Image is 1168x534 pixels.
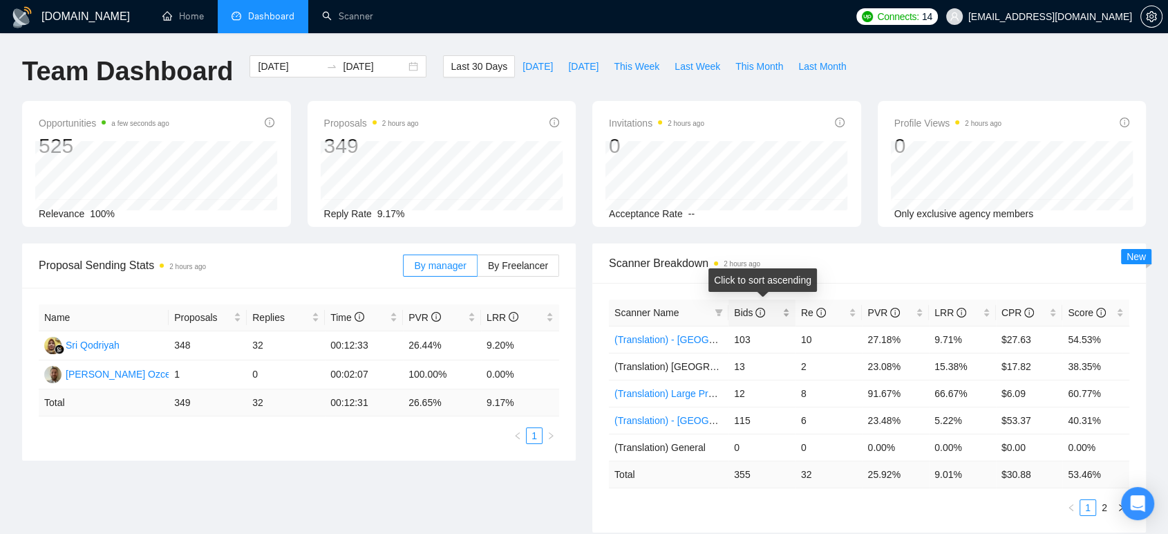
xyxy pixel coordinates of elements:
a: setting [1140,11,1162,22]
li: Previous Page [509,427,526,444]
span: right [547,432,555,440]
button: This Month [728,55,791,77]
span: CPR [1001,307,1034,318]
span: Profile Views [894,115,1002,131]
button: Last 30 Days [443,55,515,77]
span: LRR [934,307,966,318]
img: MS [44,366,62,383]
span: info-circle [1096,308,1106,317]
td: Total [39,389,169,416]
span: info-circle [835,118,845,127]
td: 100.00% [403,360,481,389]
div: Click to sort ascending [708,268,817,292]
button: This Week [606,55,667,77]
td: 115 [728,407,795,434]
time: 2 hours ago [668,120,704,127]
td: 23.48% [862,407,929,434]
span: Invitations [609,115,704,131]
span: Scanner Breakdown [609,255,1129,272]
div: Open Intercom Messenger [1121,487,1154,520]
span: Acceptance Rate [609,208,683,219]
span: 14 [922,9,932,24]
td: 54.53% [1062,326,1129,353]
td: 0.00% [481,360,559,389]
td: 9.17 % [481,389,559,416]
td: 15.38% [929,353,996,380]
span: PVR [408,312,441,323]
span: info-circle [509,312,518,322]
div: 0 [894,133,1002,159]
a: (Translation) - [GEOGRAPHIC_DATA] [614,415,778,426]
span: info-circle [957,308,966,317]
li: 1 [526,427,543,444]
span: left [1067,504,1075,512]
th: Name [39,304,169,331]
span: Scanner Name [614,307,679,318]
td: 66.67% [929,380,996,407]
td: 9.01 % [929,461,996,488]
span: LRR [487,312,518,323]
span: filter [712,302,726,323]
td: 32 [795,461,863,488]
td: 00:02:07 [325,360,403,389]
span: Proposals [174,310,231,325]
span: Reply Rate [324,208,372,219]
time: 2 hours ago [965,120,1001,127]
td: 91.67% [862,380,929,407]
a: 1 [527,428,542,443]
td: 0.00% [1062,434,1129,461]
time: a few seconds ago [111,120,169,127]
a: searchScanner [322,10,373,22]
a: 1 [1080,500,1095,515]
td: 32 [247,331,325,360]
span: -- [688,208,695,219]
td: 5.22% [929,407,996,434]
span: [DATE] [522,59,553,74]
span: Last Week [675,59,720,74]
button: right [1113,499,1129,516]
td: 348 [169,331,247,360]
span: setting [1141,11,1162,22]
td: 26.65 % [403,389,481,416]
li: Previous Page [1063,499,1080,516]
button: [DATE] [561,55,606,77]
span: swap-right [326,61,337,72]
div: 349 [324,133,419,159]
td: 60.77% [1062,380,1129,407]
span: left [514,432,522,440]
time: 2 hours ago [169,263,206,270]
button: left [1063,499,1080,516]
li: 1 [1080,499,1096,516]
img: SQ [44,337,62,354]
td: 349 [169,389,247,416]
th: Proposals [169,304,247,331]
td: $ 30.88 [996,461,1063,488]
button: [DATE] [515,55,561,77]
span: (Translation) General [614,442,706,453]
td: 355 [728,461,795,488]
a: SQSri Qodriyah [44,339,120,350]
td: 103 [728,326,795,353]
span: user [950,12,959,21]
span: 9.17% [377,208,405,219]
span: PVR [867,307,900,318]
span: This Month [735,59,783,74]
span: By Freelancer [488,260,548,271]
span: dashboard [232,11,241,21]
span: Dashboard [248,10,294,22]
button: Last Week [667,55,728,77]
button: left [509,427,526,444]
a: homeHome [162,10,204,22]
span: This Week [614,59,659,74]
input: End date [343,59,406,74]
td: 00:12:33 [325,331,403,360]
td: 38.35% [1062,353,1129,380]
td: 8 [795,380,863,407]
time: 2 hours ago [724,260,760,268]
span: Proposal Sending Stats [39,257,403,274]
td: 0 [247,360,325,389]
td: Total [609,461,728,488]
th: Replies [247,304,325,331]
td: 23.08% [862,353,929,380]
img: upwork-logo.png [862,11,873,22]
